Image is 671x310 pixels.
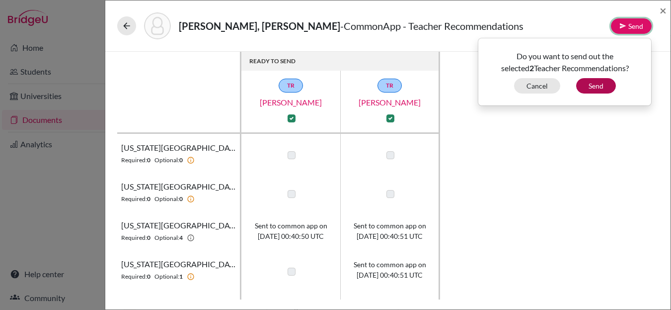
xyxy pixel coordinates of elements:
[179,156,183,165] b: 0
[147,195,150,204] b: 0
[121,258,236,270] span: [US_STATE][GEOGRAPHIC_DATA]
[154,272,179,281] span: Optional:
[154,233,179,242] span: Optional:
[179,20,340,32] strong: [PERSON_NAME], [PERSON_NAME]
[514,78,560,94] button: Cancel
[340,97,440,108] a: [PERSON_NAME]
[147,272,150,281] b: 0
[241,52,440,71] th: READY TO SEND
[121,219,236,231] span: [US_STATE][GEOGRAPHIC_DATA]
[179,272,183,281] b: 1
[147,233,150,242] b: 0
[121,142,236,154] span: [US_STATE][GEOGRAPHIC_DATA]
[377,79,402,93] a: TR
[611,18,652,34] button: Send
[279,79,303,93] a: TR
[241,97,341,108] a: [PERSON_NAME]
[486,50,644,74] p: Do you want to send out the selected Teacher Recommendations?
[121,297,236,309] span: [US_STATE][GEOGRAPHIC_DATA], [GEOGRAPHIC_DATA]
[147,156,150,165] b: 0
[660,4,667,16] button: Close
[154,195,179,204] span: Optional:
[121,233,147,242] span: Required:
[529,63,534,73] b: 2
[576,78,616,94] button: Send
[660,3,667,17] span: ×
[121,272,147,281] span: Required:
[121,156,147,165] span: Required:
[179,195,183,204] b: 0
[354,259,426,280] span: Sent to common app on [DATE] 00:40:51 UTC
[179,233,183,242] b: 4
[354,220,426,241] span: Sent to common app on [DATE] 00:40:51 UTC
[154,156,179,165] span: Optional:
[478,38,652,106] div: Send
[340,20,523,32] span: - CommonApp - Teacher Recommendations
[121,195,147,204] span: Required:
[121,181,236,193] span: [US_STATE][GEOGRAPHIC_DATA]
[255,220,327,241] span: Sent to common app on [DATE] 00:40:50 UTC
